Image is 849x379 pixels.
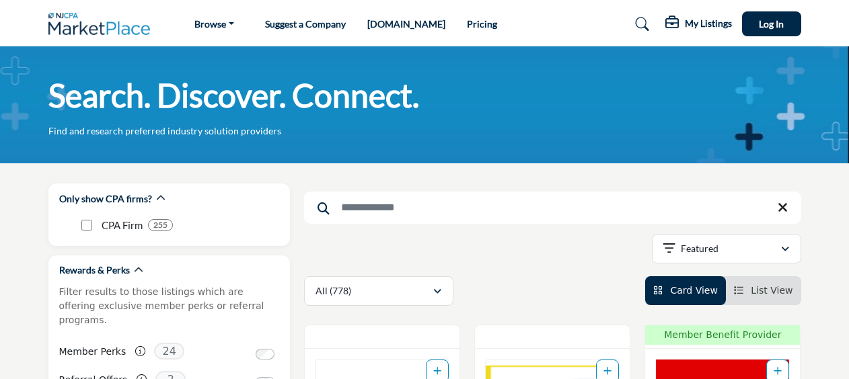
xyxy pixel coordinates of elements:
h2: Rewards & Perks [59,263,130,277]
button: Featured [652,234,801,263]
span: Log In [759,18,784,30]
span: 24 [154,343,184,360]
a: Browse [185,15,244,34]
a: Pricing [467,18,497,30]
a: Search [622,13,658,35]
input: CPA Firm checkbox [81,220,92,230]
a: Add To List [774,366,782,376]
a: [DOMAIN_NAME] [367,18,445,30]
div: 255 Results For CPA Firm [148,219,173,231]
li: Card View [645,276,726,305]
h2: Only show CPA firms? [59,192,152,206]
a: Add To List [433,366,441,376]
p: Filter results to those listings which are offering exclusive member perks or referral programs. [59,285,279,327]
label: Member Perks [59,340,126,364]
button: Log In [742,11,801,36]
span: List View [751,285,792,296]
a: View List [734,285,793,296]
button: All (778) [304,276,453,306]
input: Search Keyword [304,192,801,224]
div: My Listings [665,16,732,32]
p: All (778) [316,284,351,298]
span: Member Benefit Provider [649,328,796,342]
h5: My Listings [685,17,732,30]
p: CPA Firm: CPA Firm [102,218,143,233]
li: List View [726,276,801,305]
a: Suggest a Company [265,18,346,30]
img: Site Logo [48,13,157,35]
a: Add To List [603,366,612,376]
h1: Search. Discover. Connect. [48,75,419,116]
span: Card View [670,285,717,296]
a: View Card [653,285,718,296]
p: Find and research preferred industry solution providers [48,124,281,138]
b: 255 [153,220,168,230]
input: Switch to Member Perks [256,349,274,360]
p: Featured [681,242,718,255]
